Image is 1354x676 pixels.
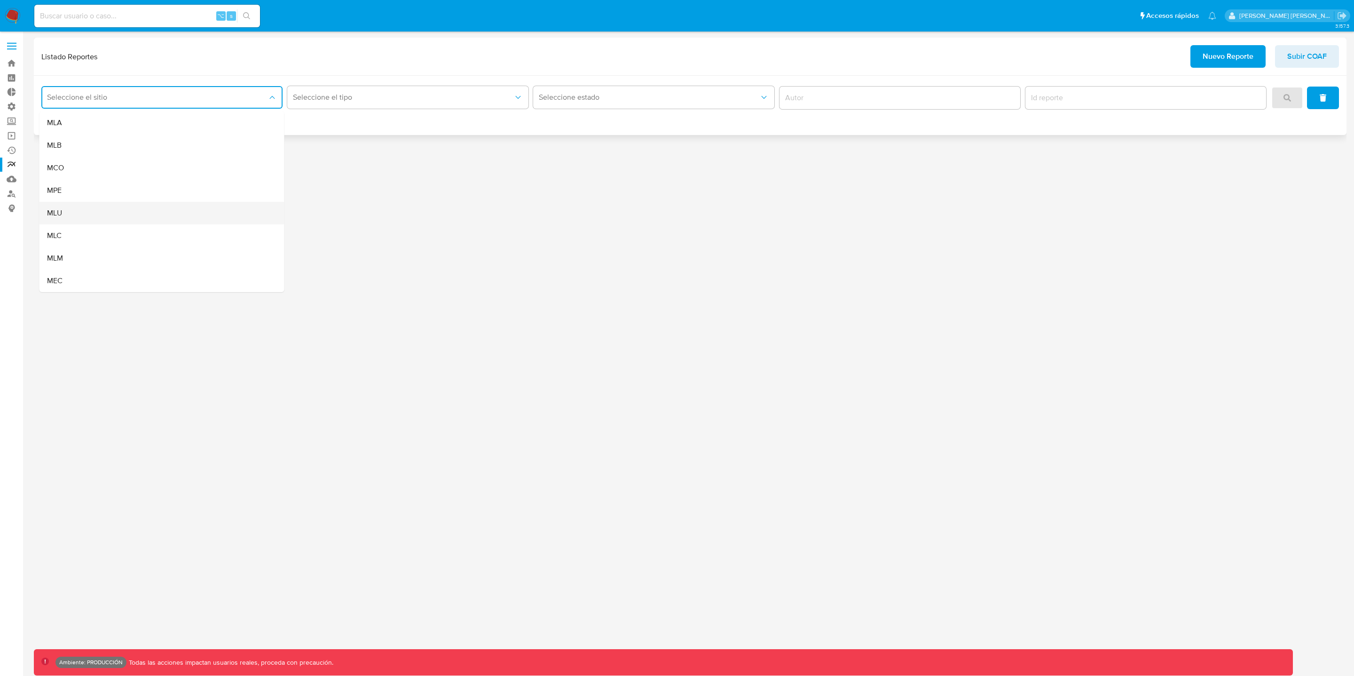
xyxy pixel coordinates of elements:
[1208,12,1216,20] a: Notificaciones
[237,9,256,23] button: search-icon
[1337,11,1347,21] a: Salir
[59,660,123,664] p: Ambiente: PRODUCCIÓN
[34,10,260,22] input: Buscar usuario o caso...
[230,11,233,20] span: s
[1239,11,1334,20] p: leidy.martinez@mercadolibre.com.co
[1146,11,1199,21] span: Accesos rápidos
[126,658,333,667] p: Todas las acciones impactan usuarios reales, proceda con precaución.
[217,11,224,20] span: ⌥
